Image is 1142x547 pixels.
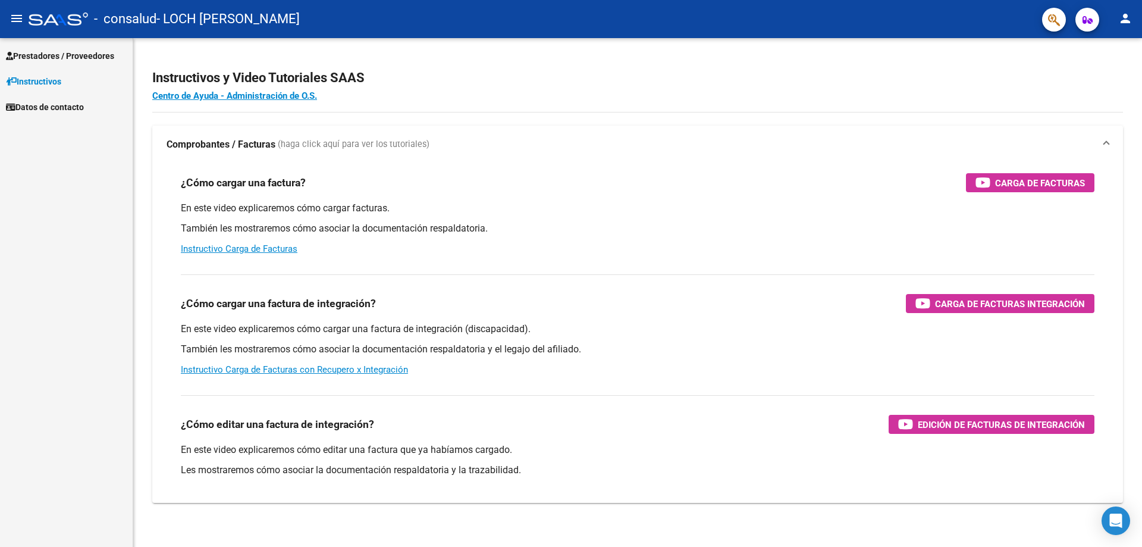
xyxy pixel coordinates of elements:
[181,343,1094,356] p: También les mostraremos cómo asociar la documentación respaldatoria y el legajo del afiliado.
[906,294,1094,313] button: Carga de Facturas Integración
[94,6,156,32] span: - consalud
[181,464,1094,477] p: Les mostraremos cómo asociar la documentación respaldatoria y la trazabilidad.
[1102,507,1130,535] div: Open Intercom Messenger
[152,126,1123,164] mat-expansion-panel-header: Comprobantes / Facturas (haga click aquí para ver los tutoriales)
[6,75,61,88] span: Instructivos
[181,202,1094,215] p: En este video explicaremos cómo cargar facturas.
[1118,11,1132,26] mat-icon: person
[10,11,24,26] mat-icon: menu
[966,173,1094,192] button: Carga de Facturas
[152,67,1123,89] h2: Instructivos y Video Tutoriales SAAS
[152,90,317,101] a: Centro de Ayuda - Administración de O.S.
[181,295,376,312] h3: ¿Cómo cargar una factura de integración?
[918,417,1085,432] span: Edición de Facturas de integración
[935,296,1085,311] span: Carga de Facturas Integración
[181,364,408,375] a: Instructivo Carga de Facturas con Recupero x Integración
[889,415,1094,434] button: Edición de Facturas de integración
[181,243,297,254] a: Instructivo Carga de Facturas
[6,101,84,114] span: Datos de contacto
[181,174,306,191] h3: ¿Cómo cargar una factura?
[6,49,114,62] span: Prestadores / Proveedores
[181,416,374,433] h3: ¿Cómo editar una factura de integración?
[152,164,1123,503] div: Comprobantes / Facturas (haga click aquí para ver los tutoriales)
[181,222,1094,235] p: También les mostraremos cómo asociar la documentación respaldatoria.
[995,176,1085,190] span: Carga de Facturas
[181,323,1094,336] p: En este video explicaremos cómo cargar una factura de integración (discapacidad).
[181,443,1094,457] p: En este video explicaremos cómo editar una factura que ya habíamos cargado.
[156,6,300,32] span: - LOCH [PERSON_NAME]
[167,138,275,151] strong: Comprobantes / Facturas
[278,138,429,151] span: (haga click aquí para ver los tutoriales)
